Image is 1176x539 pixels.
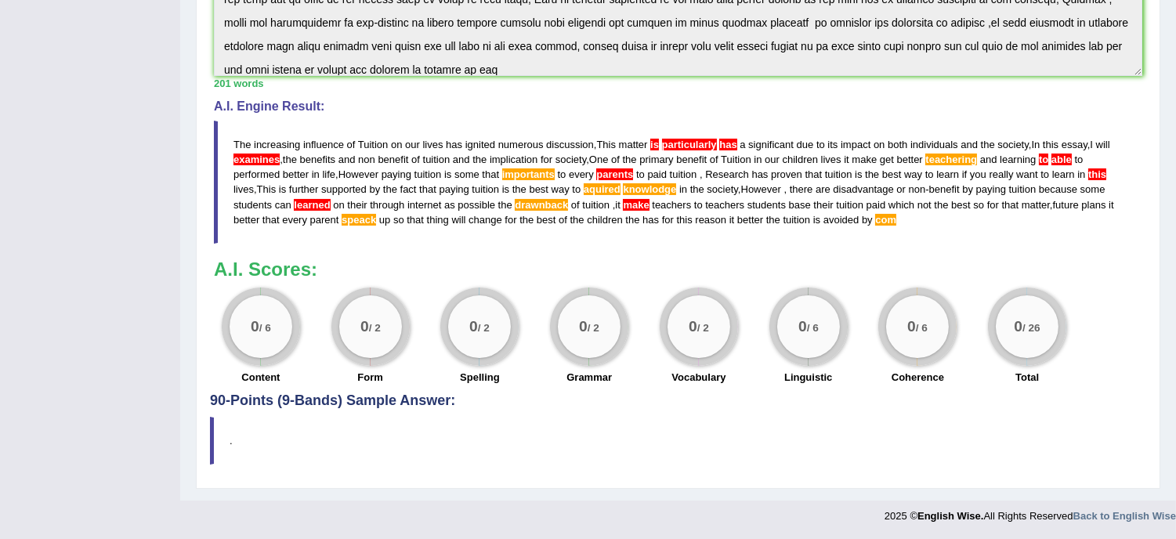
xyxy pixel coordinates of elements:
[610,199,613,211] span: Put a space after the comma, but not before the comma. (did you mean: , )
[619,139,648,150] span: matter
[888,199,914,211] span: which
[781,183,784,195] span: Put a space after the comma, but not before the comma. (did you mean: ,)
[441,199,444,211] span: Possible typo: you repeated a whitespace (did you mean: )
[951,199,971,211] span: best
[694,199,703,211] span: to
[925,168,934,180] span: to
[865,168,879,180] span: the
[453,154,470,165] span: and
[766,214,780,226] span: the
[748,139,794,150] span: significant
[233,214,259,226] span: better
[1022,199,1050,211] span: matter
[841,139,870,150] span: impact
[423,139,443,150] span: lives
[697,168,700,180] span: Put a space after the comma, but not before the comma. (did you mean: ,)
[970,168,986,180] span: you
[347,199,367,211] span: their
[1039,154,1048,165] span: Did you mean “to be able”?
[613,199,616,211] span: Put a space after the comma, but not before the comma. (did you mean: , )
[897,154,923,165] span: better
[662,139,717,150] span: The verb form seems incorrect. (did you mean: is particularly having)
[478,323,490,335] small: / 2
[623,199,649,211] span: After ‘it’, use the third-person verb form “makes”. (did you mean: makes)
[729,214,735,226] span: it
[1009,183,1037,195] span: tuition
[537,214,556,226] span: best
[370,183,381,195] span: by
[251,318,259,335] big: 0
[1031,139,1040,150] span: In
[962,183,973,195] span: by
[423,154,450,165] span: tuition
[929,183,960,195] span: benefit
[557,168,566,180] span: to
[659,139,662,150] span: The verb form seems incorrect. (did you mean: is particularly having)
[407,214,424,226] span: that
[798,318,807,335] big: 0
[358,154,375,165] span: non
[892,370,944,385] label: Coherence
[721,154,751,165] span: Tuition
[1075,154,1084,165] span: to
[469,214,502,226] span: change
[705,199,744,211] span: teachers
[652,199,691,211] span: teachers
[751,168,768,180] span: has
[294,199,330,211] span: The modal verb ‘can’ requires the verb’s base form. (did you mean: learn)
[1088,168,1106,180] span: The demonstrative ‘this’ may not agree with the plural noun ‘lives’. Did you mean “these”?
[1080,183,1105,195] span: some
[1109,199,1114,211] span: it
[741,183,781,195] span: However
[570,214,584,226] span: the
[896,183,906,195] span: or
[852,154,877,165] span: make
[813,199,833,211] span: their
[615,199,621,211] span: it
[490,154,537,165] span: implication
[472,154,487,165] span: the
[1048,154,1051,165] span: Did you mean “to be able”?
[529,183,548,195] span: best
[342,214,376,226] span: Possible spelling mistake found. (did you mean: speak)
[1073,510,1176,522] a: Back to English Wise
[642,214,659,226] span: has
[214,259,317,280] b: A.I. Scores:
[789,199,811,211] span: base
[262,214,280,226] span: that
[358,139,389,150] span: Tuition
[925,154,977,165] span: Possible spelling mistake found. (did you mean: teacher ing)
[867,199,886,211] span: paid
[1043,139,1058,150] span: this
[771,168,802,180] span: proven
[254,139,300,150] span: increasing
[917,199,932,211] span: not
[378,154,408,165] span: benefit
[579,318,588,335] big: 0
[917,510,983,522] strong: English Wise.
[904,168,922,180] span: way
[233,154,280,165] span: The modal verb ‘will’ requires the verb’s base form. (did you mean: examine)
[880,154,894,165] span: get
[465,139,495,150] span: ignited
[754,154,762,165] span: in
[515,199,568,211] span: Possible spelling mistake found. (did you mean: drawback)
[391,139,402,150] span: on
[936,168,959,180] span: learn
[283,154,297,165] span: the
[1022,323,1040,335] small: / 26
[784,370,832,385] label: Linguistic
[639,154,673,165] span: primary
[333,199,344,211] span: on
[312,168,320,180] span: in
[1000,154,1036,165] span: learning
[444,199,455,211] span: as
[855,168,862,180] span: is
[596,139,616,150] span: This
[611,154,620,165] span: of
[383,183,397,195] span: the
[719,139,736,150] span: The verb form seems incorrect. (did you mean: is particularly having)
[825,168,852,180] span: tuition
[454,168,479,180] span: some
[1077,168,1085,180] span: in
